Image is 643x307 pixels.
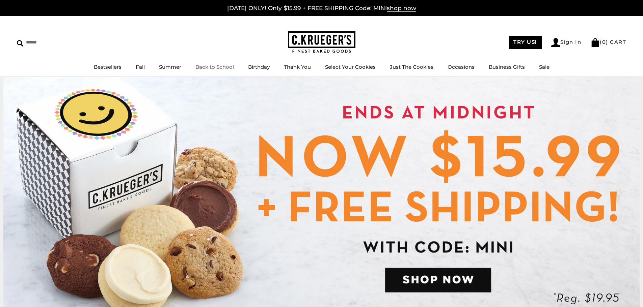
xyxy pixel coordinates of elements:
img: Bag [591,38,600,47]
a: Business Gifts [489,64,525,70]
span: 0 [602,39,606,45]
img: Search [17,40,23,47]
a: Sign In [551,38,582,47]
img: C.KRUEGER'S [288,31,355,53]
img: Account [551,38,560,47]
a: Occasions [448,64,475,70]
a: Just The Cookies [390,64,433,70]
input: Search [17,37,97,48]
a: (0) CART [591,39,626,45]
a: Select Your Cookies [325,64,376,70]
a: TRY US! [509,36,542,49]
a: Birthday [248,64,270,70]
a: Thank You [284,64,311,70]
a: Sale [539,64,550,70]
a: Summer [159,64,181,70]
a: [DATE] ONLY! Only $15.99 + FREE SHIPPING Code: MINIshop now [227,5,416,12]
a: Back to School [195,64,234,70]
a: Fall [136,64,145,70]
span: shop now [387,5,416,12]
a: Bestsellers [94,64,122,70]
